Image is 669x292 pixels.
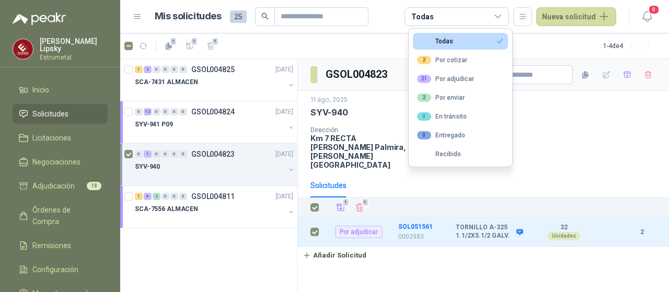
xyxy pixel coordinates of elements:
[135,150,143,158] div: 0
[32,108,68,120] span: Solicitudes
[13,104,108,124] a: Solicitudes
[135,148,295,181] a: 0 1 0 0 0 0 GSOL004823[DATE] SYV-940
[13,13,66,25] img: Logo peakr
[135,190,295,224] a: 1 6 2 0 0 0 GSOL004811[DATE] SCA-7556 ALMACEN
[32,84,49,96] span: Inicio
[411,11,433,22] div: Todas
[417,94,431,102] div: 2
[417,112,431,121] div: 0
[212,37,219,45] span: 1
[179,193,187,200] div: 0
[191,193,235,200] p: GSOL004811
[191,108,235,115] p: GSOL004824
[135,108,143,115] div: 0
[32,204,98,227] span: Órdenes de Compra
[170,108,178,115] div: 0
[40,38,108,52] p: [PERSON_NAME] Lipsky
[413,71,508,87] button: 21Por adjudicar
[417,112,467,121] div: En tránsito
[275,65,293,75] p: [DATE]
[144,150,152,158] div: 1
[170,66,178,73] div: 0
[417,131,465,139] div: Entregado
[310,180,347,191] div: Solicitudes
[627,227,656,237] b: 2
[275,192,293,202] p: [DATE]
[153,108,160,115] div: 0
[135,204,198,214] p: SCA-7556 ALMACEN
[298,247,371,264] button: Añadir Solicitud
[638,7,656,26] button: 8
[13,39,33,59] img: Company Logo
[135,63,295,97] a: 1 2 0 0 0 0 GSOL004825[DATE] SCA-7431 ALMACEN
[13,200,108,231] a: Órdenes de Compra
[135,193,143,200] div: 1
[162,108,169,115] div: 0
[32,156,80,168] span: Negociaciones
[160,38,177,54] button: 1
[153,66,160,73] div: 0
[162,150,169,158] div: 0
[179,108,187,115] div: 0
[310,134,410,169] p: Km 7 RECTA [PERSON_NAME] Palmira , [PERSON_NAME][GEOGRAPHIC_DATA]
[13,152,108,172] a: Negociaciones
[398,232,449,242] p: 0002983
[191,37,198,45] span: 1
[32,240,71,251] span: Remisiones
[181,38,198,54] button: 1
[648,5,660,15] span: 8
[298,247,669,264] a: Añadir Solicitud
[413,52,508,68] button: 2Por cotizar
[275,107,293,117] p: [DATE]
[417,56,431,64] div: 2
[13,128,108,148] a: Licitaciones
[13,260,108,279] a: Configuración
[13,236,108,255] a: Remisiones
[417,75,474,83] div: Por adjudicar
[135,106,295,139] a: 0 12 0 0 0 0 GSOL004824[DATE] SYV-941 P09
[413,33,508,50] button: Todas
[170,193,178,200] div: 0
[261,13,269,20] span: search
[275,149,293,159] p: [DATE]
[417,94,465,102] div: Por enviar
[528,224,600,232] b: 32
[191,150,235,158] p: GSOL004823
[202,38,219,54] button: 1
[32,132,71,144] span: Licitaciones
[413,127,508,144] button: 0Entregado
[413,108,508,125] button: 0En tránsito
[179,150,187,158] div: 0
[230,10,247,23] span: 25
[603,38,656,54] div: 1 - 4 de 4
[398,223,433,230] b: SOL051561
[417,150,461,158] div: Recibido
[417,38,453,45] div: Todas
[13,80,108,100] a: Inicio
[536,7,616,26] button: Nueva solicitud
[155,9,222,24] h1: Mis solicitudes
[40,54,108,61] p: Estrumetal
[153,193,160,200] div: 2
[361,198,368,206] span: 1
[32,264,78,275] span: Configuración
[548,232,580,240] div: Unidades
[417,131,431,139] div: 0
[32,180,75,192] span: Adjudicación
[333,200,348,215] button: Añadir
[335,226,383,238] div: Por adjudicar
[417,75,431,83] div: 21
[144,108,152,115] div: 12
[135,120,173,130] p: SYV-941 P09
[135,162,160,172] p: SYV-940
[342,198,350,206] span: 1
[326,66,389,83] h3: GSOL004823
[413,89,508,106] button: 2Por enviar
[135,77,198,87] p: SCA-7431 ALMACEN
[456,224,514,240] b: TORNILLO A-325 1.1/2X5.1/2 GALV.
[153,150,160,158] div: 0
[135,66,143,73] div: 1
[13,176,108,196] a: Adjudicación18
[144,66,152,73] div: 2
[417,56,467,64] div: Por cotizar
